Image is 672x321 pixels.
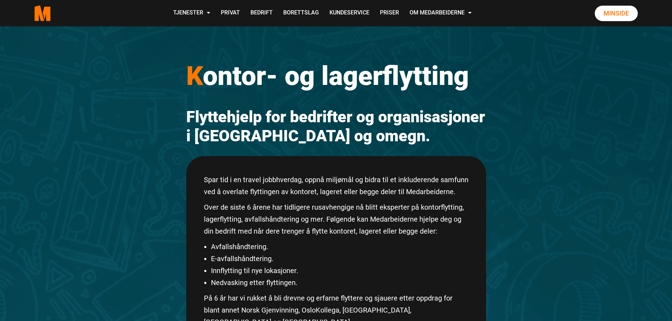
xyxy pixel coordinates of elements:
[186,107,486,146] h2: Flyttehjelp for bedrifter og organisasjoner i [GEOGRAPHIC_DATA] og omegn.
[375,1,404,26] a: Priser
[211,265,468,277] li: Innflytting til nye lokasjoner.
[324,1,375,26] a: Kundeservice
[211,277,468,289] li: Nedvasking etter flyttingen.
[186,60,486,92] h1: ontor- og lagerflytting
[204,174,468,198] p: Spar tid i en travel jobbhverdag, oppnå miljømål og bidra til et inkluderende samfunn ved å overl...
[216,1,245,26] a: Privat
[245,1,278,26] a: Bedrift
[211,241,468,253] li: Avfallshåndtering.
[168,1,216,26] a: Tjenester
[204,201,468,237] p: Over de siste 6 årene har tidligere rusavhengige nå blitt eksperter på kontorflytting, lagerflytt...
[211,253,468,265] li: E-avfallshåndtering.
[278,1,324,26] a: Borettslag
[404,1,477,26] a: Om Medarbeiderne
[595,6,638,21] a: Minside
[186,60,203,91] span: K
